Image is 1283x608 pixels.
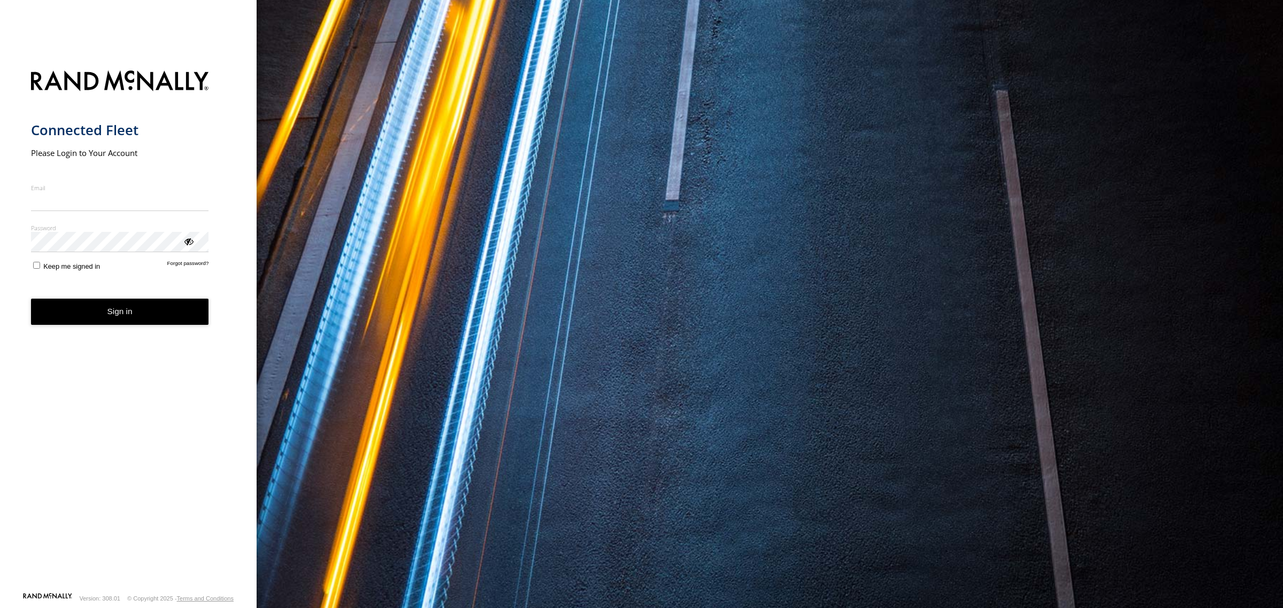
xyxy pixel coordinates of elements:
label: Email [31,184,209,192]
div: Version: 308.01 [80,595,120,602]
label: Password [31,224,209,232]
form: main [31,64,226,592]
h2: Please Login to Your Account [31,147,209,158]
div: ViewPassword [183,236,194,246]
img: Rand McNally [31,68,209,96]
h1: Connected Fleet [31,121,209,139]
div: © Copyright 2025 - [127,595,234,602]
a: Forgot password? [167,260,209,270]
button: Sign in [31,299,209,325]
a: Visit our Website [23,593,72,604]
a: Terms and Conditions [177,595,234,602]
span: Keep me signed in [43,262,100,270]
input: Keep me signed in [33,262,40,269]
